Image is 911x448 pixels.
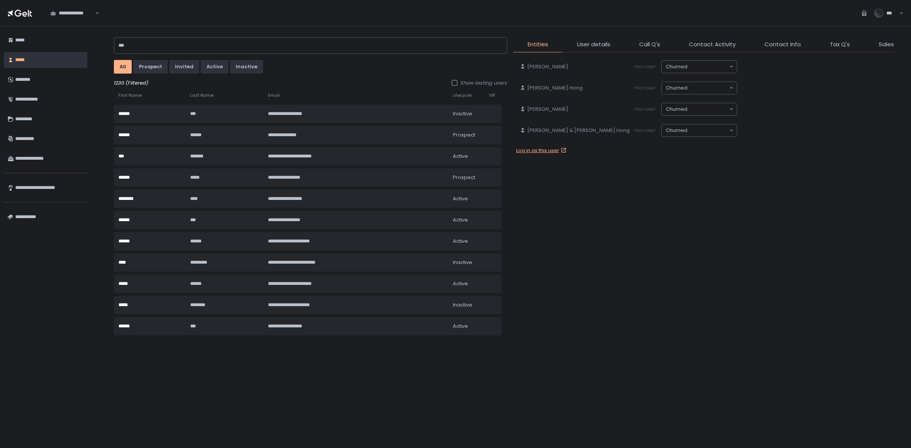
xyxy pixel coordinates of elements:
div: invited [175,63,194,70]
span: active [453,217,468,223]
span: Contact Activity [689,40,736,49]
button: All [114,60,132,74]
span: active [453,280,468,287]
span: First Name [118,93,142,98]
span: active [453,323,468,330]
span: VIP [489,93,495,98]
span: [PERSON_NAME] [527,63,568,70]
a: Log in as this user [516,147,568,154]
span: Email [268,93,280,98]
div: Search for option [662,124,737,137]
span: <no role> [634,63,656,70]
span: Lifecycle [453,93,471,98]
span: Call Q's [639,40,660,49]
div: Search for option [662,61,737,73]
span: churned [666,85,687,91]
div: active [206,63,223,70]
div: inactive [236,63,257,70]
span: active [453,153,468,160]
span: prospect [453,132,475,138]
span: User details [577,40,610,49]
button: inactive [230,60,263,74]
input: Search for option [687,63,729,71]
span: Last Name [190,93,213,98]
input: Search for option [687,127,729,134]
div: All [120,63,126,70]
div: Search for option [662,82,737,94]
div: 1230 (Filtered) [114,80,507,86]
button: invited [169,60,199,74]
span: active [453,238,468,245]
button: active [201,60,229,74]
div: Search for option [662,103,737,115]
input: Search for option [687,105,729,113]
span: prospect [453,174,475,181]
span: <no role> [634,84,656,91]
span: churned [666,106,687,113]
span: active [453,195,468,202]
div: prospect [139,63,162,70]
span: Contact Info [764,40,801,49]
span: inactive [453,259,472,266]
div: Search for option [46,5,99,21]
button: prospect [133,60,168,74]
span: <no role> [634,105,656,113]
a: [PERSON_NAME] [517,60,571,73]
a: [PERSON_NAME] Hong [517,82,586,94]
a: [PERSON_NAME] [517,103,571,116]
span: [PERSON_NAME] Hong [527,85,583,91]
span: inactive [453,110,472,117]
span: [PERSON_NAME] [527,106,568,113]
span: <no role> [634,127,656,134]
input: Search for option [687,84,729,92]
span: Sales [879,40,894,49]
span: [PERSON_NAME] & [PERSON_NAME] Hong [527,127,630,134]
span: Entities [528,40,548,49]
span: inactive [453,302,472,308]
a: [PERSON_NAME] & [PERSON_NAME] Hong [517,124,633,137]
span: Tax Q's [830,40,850,49]
span: churned [666,63,687,70]
span: churned [666,127,687,134]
